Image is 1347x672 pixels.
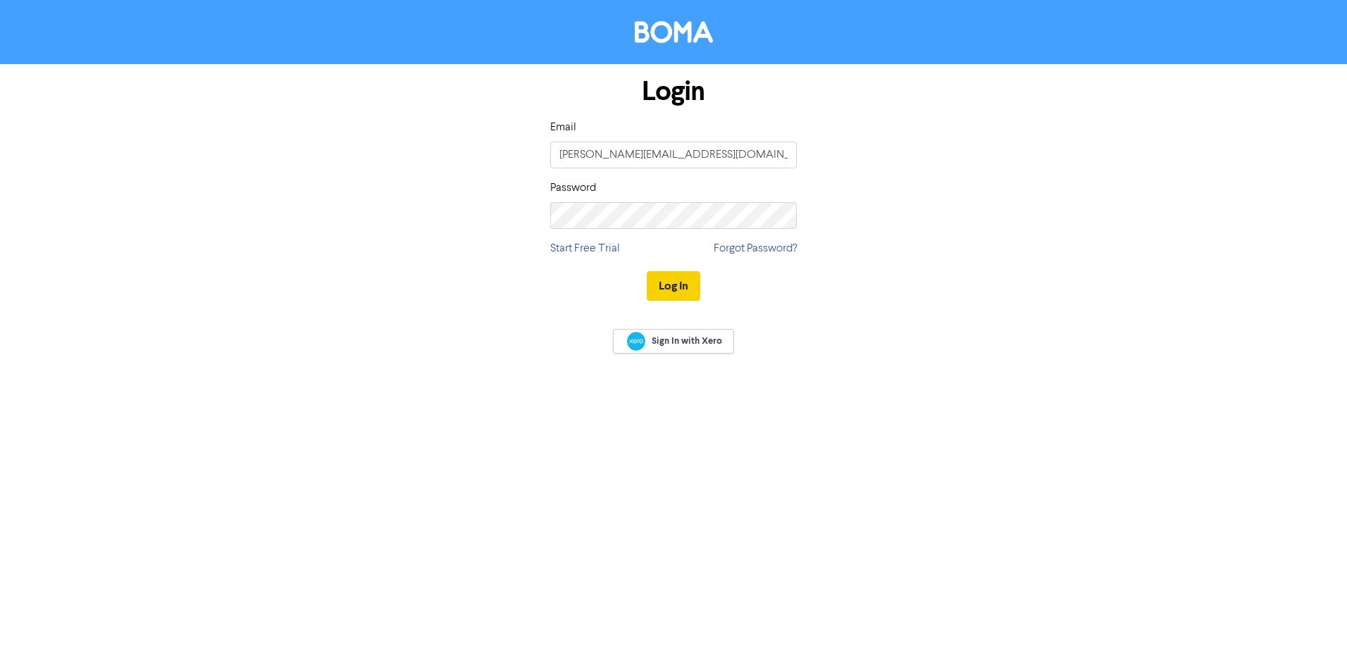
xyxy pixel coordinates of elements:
[550,119,576,136] label: Email
[550,240,620,257] a: Start Free Trial
[714,240,797,257] a: Forgot Password?
[635,21,713,43] img: BOMA Logo
[550,180,596,197] label: Password
[647,271,700,301] button: Log In
[550,75,797,108] h1: Login
[627,332,645,351] img: Xero logo
[652,335,722,347] span: Sign In with Xero
[613,329,734,354] a: Sign In with Xero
